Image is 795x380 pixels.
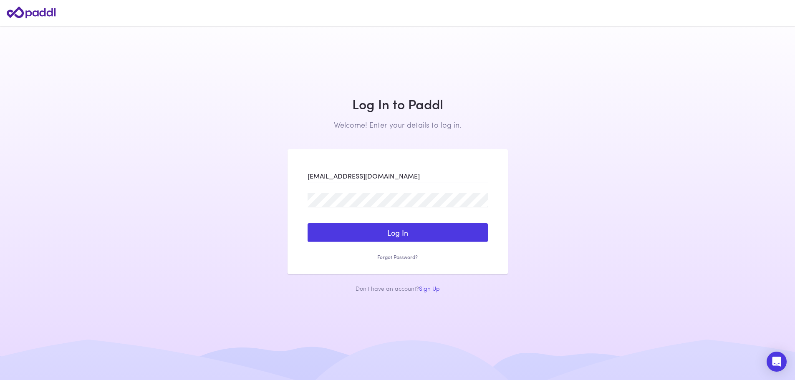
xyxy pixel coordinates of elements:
div: Open Intercom Messenger [767,352,787,372]
h1: Log In to Paddl [288,96,508,112]
div: Don't have an account? [288,284,508,292]
button: Log In [308,223,488,242]
a: Sign Up [419,284,440,292]
input: Enter your Email [308,169,488,183]
h2: Welcome! Enter your details to log in. [288,120,508,129]
a: Forgot Password? [308,254,488,261]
